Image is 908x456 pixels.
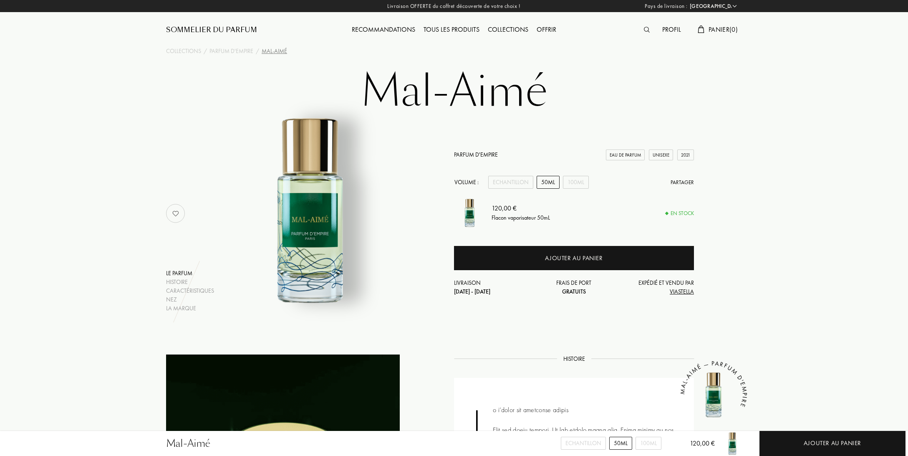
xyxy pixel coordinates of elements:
[166,278,214,286] div: Histoire
[245,68,663,114] h1: Mal-Aimé
[709,25,738,34] span: Panier ( 0 )
[666,209,694,218] div: En stock
[348,25,419,34] a: Recommandations
[484,25,532,35] div: Collections
[677,149,694,161] div: 2021
[492,213,550,222] div: Flacon vaporisateur 50mL
[492,203,550,213] div: 120,00 €
[537,176,560,189] div: 50mL
[209,47,253,56] a: Parfum d'Empire
[166,286,214,295] div: Caractéristiques
[698,25,704,33] img: cart.svg
[545,253,603,263] div: Ajouter au panier
[658,25,685,35] div: Profil
[488,176,533,189] div: Echantillon
[256,47,259,56] div: /
[532,25,560,34] a: Offrir
[670,288,694,295] span: VIASTELLA
[645,2,688,10] span: Pays de livraison :
[720,431,745,456] img: Mal-Aimé
[804,438,861,448] div: Ajouter au panier
[454,288,490,295] span: [DATE] - [DATE]
[454,176,483,189] div: Volume :
[166,25,257,35] a: Sommelier du Parfum
[484,25,532,34] a: Collections
[563,176,589,189] div: 100mL
[262,47,287,56] div: Mal-Aimé
[606,149,645,161] div: Eau de Parfum
[454,151,498,158] a: Parfum d'Empire
[166,269,214,278] div: Le parfum
[644,27,650,33] img: search_icn.svg
[671,178,694,187] div: Partager
[166,47,201,56] a: Collections
[532,25,560,35] div: Offrir
[166,295,214,304] div: Nez
[454,279,534,296] div: Livraison
[609,437,632,450] div: 50mL
[167,205,184,222] img: no_like_p.png
[419,25,484,34] a: Tous les produits
[348,25,419,35] div: Recommandations
[419,25,484,35] div: Tous les produits
[679,438,715,456] div: 120,00 €
[207,106,414,313] img: Mal-Aimé Parfum d'Empire
[454,197,485,228] img: Mal-Aimé Parfum d'Empire
[166,304,214,313] div: La marque
[562,288,586,295] span: Gratuits
[561,437,606,450] div: Echantillon
[658,25,685,34] a: Profil
[166,436,210,451] div: Mal-Aimé
[649,149,673,161] div: Unisexe
[689,370,739,420] img: Mal-Aimé
[614,279,694,296] div: Expédié et vendu par
[636,437,661,450] div: 100mL
[204,47,207,56] div: /
[534,279,614,296] div: Frais de port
